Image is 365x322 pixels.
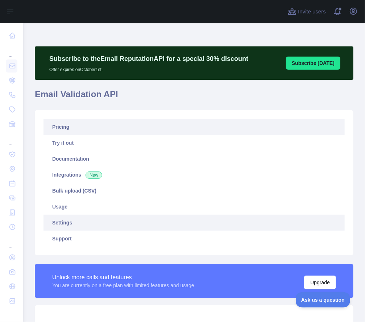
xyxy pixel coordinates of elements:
[35,88,353,106] h1: Email Validation API
[49,64,248,73] p: Offer expires on October 1st.
[52,273,194,282] div: Unlock more calls and features
[43,167,345,183] a: Integrations New
[298,8,326,16] span: Invite users
[43,231,345,247] a: Support
[286,6,327,17] button: Invite users
[43,215,345,231] a: Settings
[43,183,345,199] a: Bulk upload (CSV)
[43,199,345,215] a: Usage
[6,44,17,58] div: ...
[304,276,336,289] button: Upgrade
[6,235,17,249] div: ...
[43,135,345,151] a: Try it out
[6,132,17,146] div: ...
[286,57,340,70] button: Subscribe [DATE]
[52,282,194,289] div: You are currently on a free plan with limited features and usage
[43,119,345,135] a: Pricing
[86,172,102,179] span: New
[296,292,351,307] iframe: Toggle Customer Support
[49,54,248,64] p: Subscribe to the Email Reputation API for a special 30 % discount
[43,151,345,167] a: Documentation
